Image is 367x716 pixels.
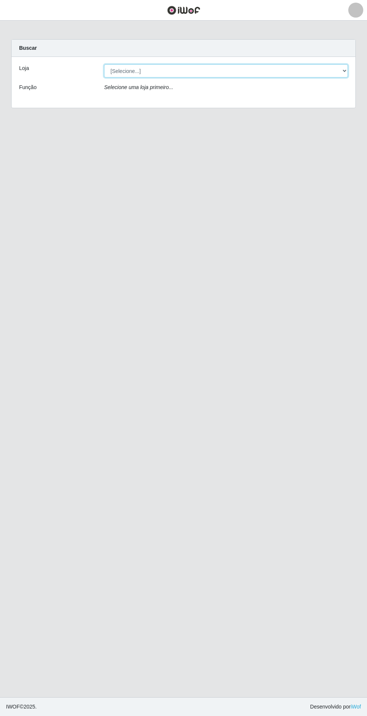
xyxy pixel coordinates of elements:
i: Selecione uma loja primeiro... [104,84,173,90]
label: Loja [19,64,29,72]
span: Desenvolvido por [310,703,361,711]
label: Função [19,83,37,91]
a: iWof [351,704,361,710]
span: © 2025 . [6,703,37,711]
strong: Buscar [19,45,37,51]
img: CoreUI Logo [167,6,200,15]
span: IWOF [6,704,20,710]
